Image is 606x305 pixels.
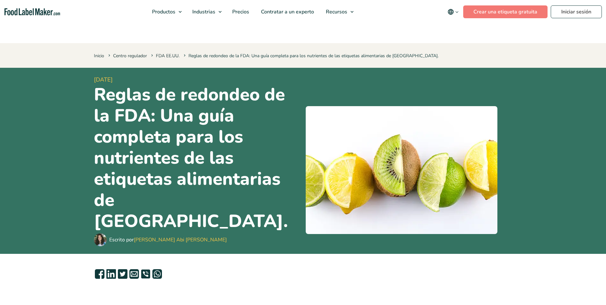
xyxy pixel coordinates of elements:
[94,84,301,232] h1: Reglas de redondeo de la FDA: Una guía completa para los nutrientes de las etiquetas alimentarias...
[94,233,107,246] img: Maria Abi Hanna - Etiquetadora de alimentos
[94,53,104,59] a: Inicio
[134,236,227,243] a: [PERSON_NAME] Abi [PERSON_NAME]
[150,8,176,15] span: Productos
[259,8,315,15] span: Contratar a un experto
[182,53,439,59] span: Reglas de redondeo de la FDA: Una guía completa para los nutrientes de las etiquetas alimentarias...
[551,5,602,18] a: Iniciar sesión
[109,236,227,244] div: Escrito por
[230,8,250,15] span: Precios
[463,5,548,18] a: Crear una etiqueta gratuita
[324,8,348,15] span: Recursos
[113,53,147,59] a: Centro regulador
[156,53,180,59] a: FDA EE.UU.
[190,8,216,15] span: Industrias
[94,75,301,84] span: [DATE]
